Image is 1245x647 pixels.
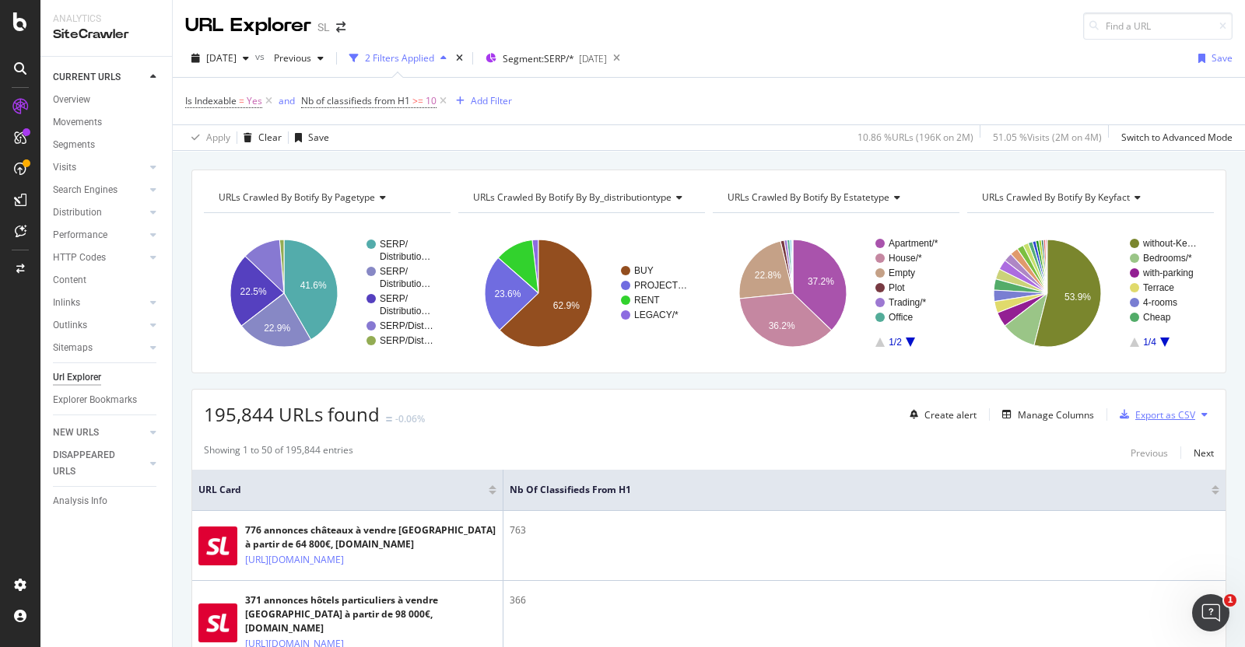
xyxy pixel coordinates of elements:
[268,51,311,65] span: Previous
[53,205,146,221] a: Distribution
[1018,408,1094,421] div: Manage Columns
[889,282,905,293] text: Plot
[755,270,781,281] text: 22.8%
[308,131,329,144] div: Save
[206,131,230,144] div: Apply
[53,159,146,176] a: Visits
[579,52,607,65] div: [DATE]
[967,226,1210,361] svg: A chart.
[53,12,160,26] div: Analytics
[450,92,512,110] button: Add Filter
[553,300,580,311] text: 62.9%
[979,185,1200,210] h4: URLs Crawled By Botify By keyfact
[728,191,889,204] span: URLs Crawled By Botify By estatetype
[889,337,902,348] text: 1/2
[395,412,425,425] div: -0.06%
[317,19,330,35] div: SL
[1121,131,1233,144] div: Switch to Advanced Mode
[510,483,1188,497] span: Nb of classifieds from H1
[53,137,161,153] a: Segments
[1224,594,1236,607] span: 1
[458,226,701,361] svg: A chart.
[386,417,392,421] img: Equal
[1083,12,1233,40] input: Find a URL
[53,205,102,221] div: Distribution
[53,272,161,289] a: Content
[1143,253,1192,264] text: Bedrooms/*
[279,94,295,107] div: and
[1142,268,1194,278] text: with-parking
[53,425,146,441] a: NEW URLS
[889,238,938,249] text: Apartment/*
[380,335,433,346] text: SERP/Dist…
[247,90,262,112] span: Yes
[380,306,430,317] text: Distributio…
[1113,402,1195,427] button: Export as CSV
[889,253,922,264] text: House/*
[204,401,380,427] span: 195,844 URLs found
[53,447,146,480] a: DISAPPEARED URLS
[993,131,1102,144] div: 51.05 % Visits ( 2M on 4M )
[53,69,121,86] div: CURRENT URLS
[198,526,237,565] img: main image
[479,46,607,71] button: Segment:SERP/*[DATE]
[53,92,161,108] a: Overview
[503,52,574,65] span: Segment: SERP/*
[53,369,101,386] div: Url Explorer
[185,125,230,150] button: Apply
[53,227,146,243] a: Performance
[240,286,267,297] text: 22.5%
[494,289,521,299] text: 23.6%
[185,12,311,39] div: URL Explorer
[53,250,106,266] div: HTTP Codes
[336,22,345,33] div: arrow-right-arrow-left
[264,323,290,334] text: 22.9%
[1192,46,1233,71] button: Save
[53,227,107,243] div: Performance
[473,191,672,204] span: URLs Crawled By Botify By by_distributiontype
[53,182,117,198] div: Search Engines
[204,443,353,462] div: Showing 1 to 50 of 195,844 entries
[219,191,375,204] span: URLs Crawled By Botify By pagetype
[279,93,295,108] button: and
[245,593,496,635] div: 371 annonces hôtels particuliers à vendre [GEOGRAPHIC_DATA] à partir de 98 000€, [DOMAIN_NAME]
[53,317,146,334] a: Outlinks
[53,340,93,356] div: Sitemaps
[996,405,1094,424] button: Manage Columns
[1142,238,1197,249] text: without-Ke…
[53,92,90,108] div: Overview
[769,320,795,331] text: 36.2%
[53,447,132,480] div: DISAPPEARED URLS
[380,251,430,262] text: Distributio…
[1212,51,1233,65] div: Save
[53,69,146,86] a: CURRENT URLS
[380,293,409,304] text: SERP/
[53,295,80,311] div: Inlinks
[1064,292,1091,303] text: 53.9%
[53,272,86,289] div: Content
[1143,297,1177,308] text: 4-rooms
[380,266,409,277] text: SERP/
[724,185,945,210] h4: URLs Crawled By Botify By estatetype
[1143,282,1174,293] text: Terrace
[889,312,913,323] text: Office
[889,297,927,308] text: Trading/*
[510,593,1219,607] div: 366
[206,51,237,65] span: 2025 Oct. 3rd
[255,50,268,63] span: vs
[412,94,423,107] span: >=
[634,295,660,306] text: RENT
[510,523,1219,537] div: 763
[53,493,161,509] a: Analysis Info
[258,131,282,144] div: Clear
[53,317,87,334] div: Outlinks
[1115,125,1233,150] button: Switch to Advanced Mode
[185,94,237,107] span: Is Indexable
[426,90,437,112] span: 10
[53,114,161,131] a: Movements
[198,603,237,642] img: main image
[634,265,654,276] text: BUY
[185,46,255,71] button: [DATE]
